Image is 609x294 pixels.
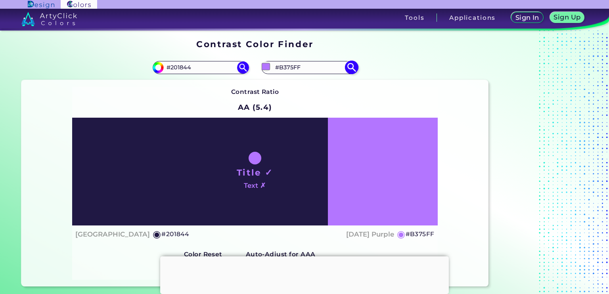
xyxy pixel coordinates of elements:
strong: Contrast Ratio [231,88,279,95]
h5: Sign Up [555,14,580,20]
h3: Applications [449,15,496,21]
iframe: Advertisement [160,256,449,292]
h5: ◉ [153,229,161,239]
h5: ◉ [397,229,406,239]
img: ArtyClick Design logo [28,1,54,8]
h1: Title ✓ [237,166,273,178]
img: icon search [237,61,249,73]
img: logo_artyclick_colors_white.svg [21,12,77,26]
strong: Auto-Adjust for AAA [246,250,316,258]
h5: #201844 [161,229,189,239]
input: type color 2.. [272,62,346,73]
h1: Contrast Color Finder [196,38,313,50]
h5: Sign In [517,15,538,21]
h4: [DATE] Purple [346,229,394,240]
h4: [GEOGRAPHIC_DATA] [75,229,150,240]
img: icon search [345,61,358,74]
a: Sign Up [552,13,583,23]
input: type color 1.. [164,62,237,73]
h3: Tools [405,15,424,21]
h2: AA (5.4) [234,99,276,116]
a: Sign In [513,13,542,23]
strong: Color Reset [184,250,222,258]
iframe: Advertisement [492,36,591,290]
h4: Text ✗ [244,180,266,191]
h5: #B375FF [406,229,435,239]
